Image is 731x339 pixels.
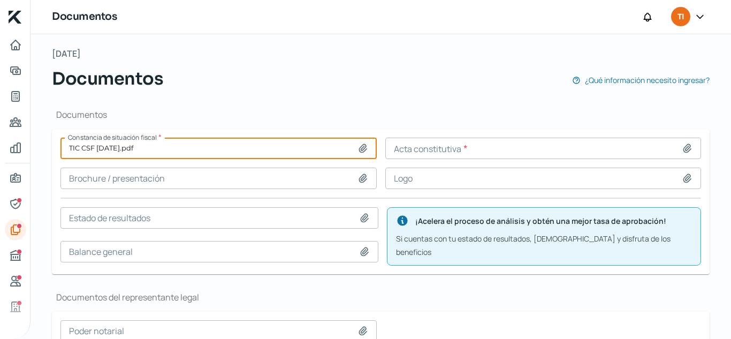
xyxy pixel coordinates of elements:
[52,291,710,303] h1: Documentos del representante legal
[52,109,710,120] h1: Documentos
[5,111,26,133] a: Pago a proveedores
[5,34,26,56] a: Inicio
[5,60,26,81] a: Adelantar facturas
[677,11,684,24] span: TI
[5,245,26,266] a: Buró de crédito
[52,66,163,92] span: Documentos
[52,9,117,25] h1: Documentos
[396,233,671,257] span: Si cuentas con tu estado de resultados, [DEMOGRAPHIC_DATA] y disfruta de los beneficios
[68,133,157,142] span: Constancia de situación fiscal
[5,193,26,215] a: Representantes
[5,270,26,292] a: Referencias
[5,296,26,318] a: Industria
[5,219,26,240] a: Documentos
[415,214,692,228] span: ¡Acelera el proceso de análisis y obtén una mejor tasa de aprobación!
[5,168,26,189] a: Información general
[5,137,26,159] a: Mis finanzas
[5,86,26,107] a: Tus créditos
[52,46,81,62] span: [DATE]
[585,73,710,87] span: ¿Qué información necesito ingresar?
